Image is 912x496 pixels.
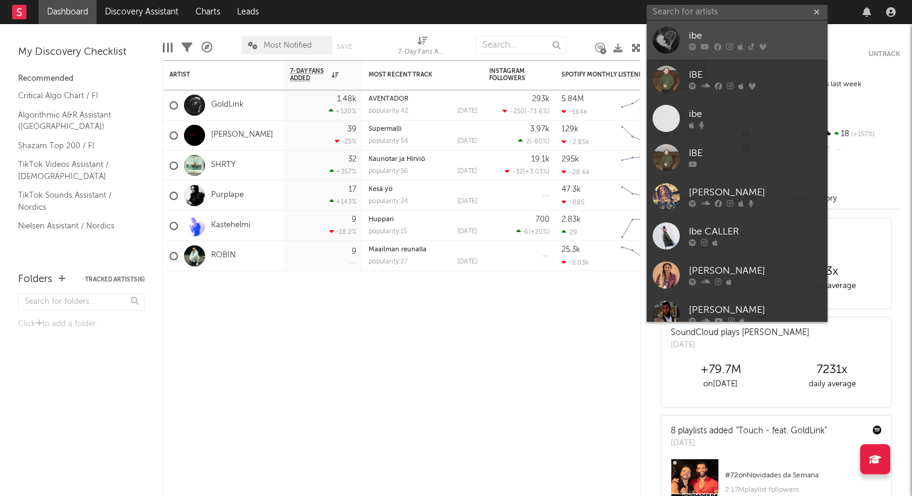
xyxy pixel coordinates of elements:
div: ( ) [505,168,549,175]
div: 17 [349,186,356,193]
input: Search for artists [647,5,828,20]
div: 2.83k [562,216,581,224]
span: 2 [526,139,530,145]
div: +520 % [329,107,356,115]
div: daily average [776,279,888,294]
button: Untrack [869,48,900,60]
div: +143 % [329,198,356,206]
div: popularity: 42 [369,108,408,115]
a: GoldLink [211,100,244,110]
a: Supermalli [369,126,402,133]
span: +20 % [530,229,548,236]
div: 700 [536,216,549,224]
a: IBE [647,60,828,99]
svg: Chart title [616,181,670,211]
div: 19.1k [531,155,549,163]
a: [PERSON_NAME] [647,177,828,216]
a: Kesä yö [369,186,393,193]
a: "Touch - feat. GoldLink" [736,427,827,435]
div: 7-Day Fans Added (7-Day Fans Added) [398,30,446,65]
div: Folders [18,272,52,287]
div: A&R Pipeline [201,30,212,65]
a: TikTok Sounds Assistant / Nordics [18,189,133,213]
a: Critical Algo Chart / FI [18,89,133,102]
div: +79.7M [665,363,776,377]
div: [PERSON_NAME] [689,303,822,318]
div: Kaunotar ja Hirviö [369,156,477,163]
a: [PERSON_NAME] [211,130,273,140]
div: -2.85k [562,138,589,146]
a: ROBIN [211,251,236,261]
span: -250 [510,108,525,115]
a: Shazam Top 200 / FI [18,139,133,152]
div: Supermalli [369,126,477,133]
a: Purplape [211,190,244,201]
div: ( ) [502,107,549,115]
a: Algorithmic A&R Assistant ([GEOGRAPHIC_DATA]) [18,108,133,133]
div: -- [820,142,900,158]
div: 32 [348,155,356,163]
div: SoundCloud plays [PERSON_NAME] [671,327,809,339]
div: 7-Day Fans Added (7-Day Fans Added) [398,45,446,60]
a: Kaunotar ja Hirviö [369,156,425,163]
div: 5.84M [562,95,584,103]
button: Save [337,43,352,50]
button: Tracked Artists(6) [85,277,145,283]
div: IBE [689,146,822,161]
div: 29 [562,228,577,236]
div: ibe [689,107,822,122]
a: Kastehelmi [211,221,250,231]
div: Maailman reunalla [369,246,477,253]
div: popularity: 56 [369,168,408,175]
span: 7-Day Fans Added [290,67,329,82]
div: Huppari [369,216,477,223]
div: Spotify Monthly Listeners [562,71,652,78]
div: [DATE] [671,339,809,351]
div: Ibe CALLER [689,225,822,239]
div: -164k [562,108,587,116]
div: AVENTADOR [369,96,477,102]
a: Huppari [369,216,394,223]
div: -18.2 % [329,228,356,236]
svg: Chart title [616,151,670,181]
div: [DATE] [671,438,827,450]
span: -80 % [531,139,548,145]
div: # 72 on Novidades da Semana [725,468,882,483]
div: Instagram Followers [489,67,531,82]
span: -73.6 % [527,108,548,115]
a: SHRTY [211,160,235,171]
div: 1.48k [337,95,356,103]
svg: Chart title [616,121,670,151]
div: 129k [562,125,578,133]
div: +357 % [329,168,356,175]
a: IBE [647,138,828,177]
div: on [DATE] [665,377,776,392]
a: AVENTADOR [369,96,408,102]
a: ibe [647,99,828,138]
div: [DATE] [457,198,477,205]
div: [DATE] [457,259,477,265]
a: TikTok Videos Assistant / [DEMOGRAPHIC_DATA] [18,158,133,183]
input: Search for folders... [18,294,145,311]
div: 295k [562,155,579,163]
div: -1.03k [562,259,589,266]
a: Nielsen Assistant / Nordics [18,219,133,233]
div: popularity: 54 [369,138,408,145]
div: popularity: 15 [369,228,407,235]
div: [DATE] [457,228,477,235]
div: ibe [689,29,822,43]
div: Kesä yö [369,186,477,193]
a: [PERSON_NAME] [647,256,828,295]
div: 8 playlists added [671,425,827,438]
a: ibe [647,20,828,60]
input: Search... [476,36,566,54]
div: 3.97k [530,125,549,133]
div: [PERSON_NAME] [689,264,822,278]
span: Most Notified [264,42,312,49]
div: daily average [776,377,888,392]
svg: Chart title [616,241,670,271]
div: -885 [562,198,584,206]
div: -25 % [335,137,356,145]
div: Artist [169,71,260,78]
div: 39 [347,125,356,133]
